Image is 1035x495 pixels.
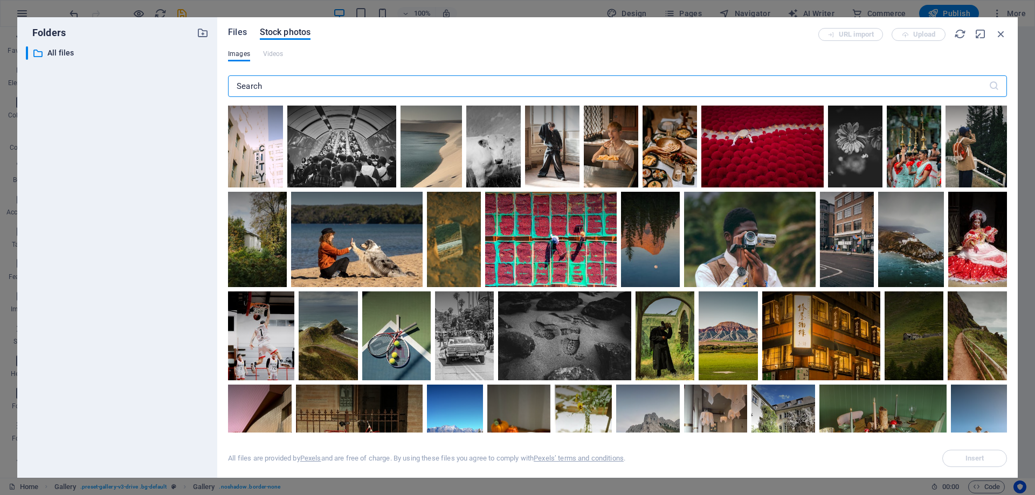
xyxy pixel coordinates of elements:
[534,454,624,462] a: Pexels’ terms and conditions
[26,46,28,60] div: ​
[228,75,989,97] input: Search
[975,28,986,40] i: Minimize
[300,454,321,462] a: Pexels
[995,28,1007,40] i: Close
[228,47,250,60] span: Images
[197,27,209,39] i: Create new folder
[26,26,66,40] p: Folders
[228,454,625,463] div: All files are provided by and are free of charge. By using these files you agree to comply with .
[47,47,189,59] p: All files
[942,450,1007,467] span: Select a file first
[954,28,966,40] i: Reload
[263,47,284,60] span: This file type is not supported by this element
[228,26,247,39] span: Files
[260,26,310,39] span: Stock photos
